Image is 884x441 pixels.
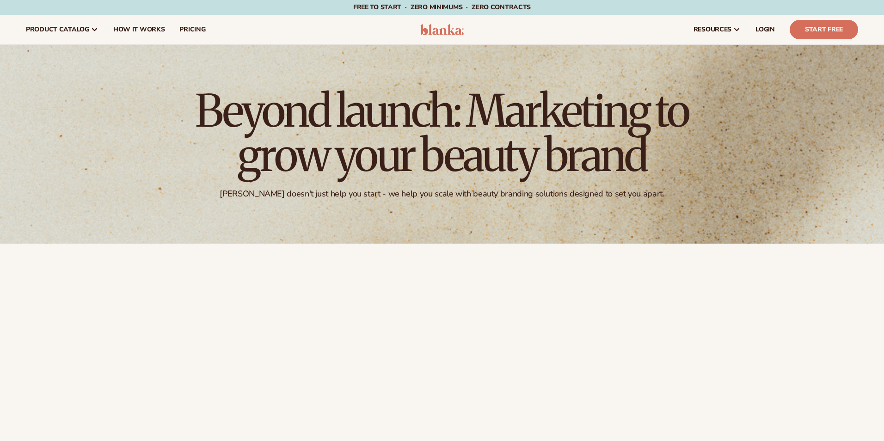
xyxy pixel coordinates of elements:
span: resources [694,26,731,33]
span: product catalog [26,26,89,33]
span: LOGIN [755,26,775,33]
a: How It Works [106,15,172,44]
span: pricing [179,26,205,33]
a: LOGIN [748,15,782,44]
span: How It Works [113,26,165,33]
a: resources [686,15,748,44]
span: Free to start · ZERO minimums · ZERO contracts [353,3,531,12]
h1: Beyond launch: Marketing to grow your beauty brand [188,89,696,178]
a: Start Free [790,20,858,39]
a: product catalog [18,15,106,44]
a: pricing [172,15,213,44]
img: logo [420,24,464,35]
div: [PERSON_NAME] doesn't just help you start - we help you scale with beauty branding solutions desi... [220,189,664,199]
